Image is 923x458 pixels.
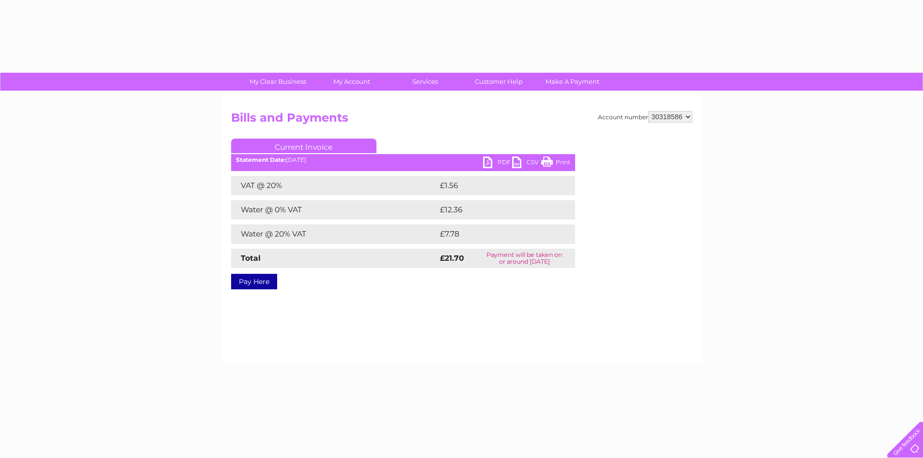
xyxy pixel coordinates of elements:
[231,224,438,244] td: Water @ 20% VAT
[312,73,391,91] a: My Account
[541,157,570,171] a: Print
[532,73,612,91] a: Make A Payment
[231,157,575,163] div: [DATE]
[438,176,551,195] td: £1.56
[231,200,438,220] td: Water @ 0% VAT
[438,224,552,244] td: £7.78
[236,156,286,163] b: Statement Date:
[598,111,692,123] div: Account number
[231,176,438,195] td: VAT @ 20%
[231,274,277,289] a: Pay Here
[231,139,376,153] a: Current Invoice
[385,73,465,91] a: Services
[512,157,541,171] a: CSV
[459,73,539,91] a: Customer Help
[241,253,261,263] strong: Total
[238,73,318,91] a: My Clear Business
[440,253,464,263] strong: £21.70
[231,111,692,129] h2: Bills and Payments
[483,157,512,171] a: PDF
[474,249,575,268] td: Payment will be taken on or around [DATE]
[438,200,555,220] td: £12.36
